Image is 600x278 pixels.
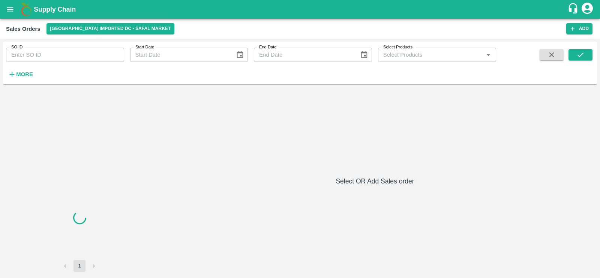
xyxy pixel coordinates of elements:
nav: pagination navigation [58,260,101,272]
button: Add [566,23,592,34]
button: page 1 [73,260,85,272]
input: Enter SO ID [6,48,124,62]
a: Supply Chain [34,4,567,15]
button: Select DC [46,23,175,34]
input: Start Date [130,48,230,62]
input: End Date [254,48,354,62]
img: logo [19,2,34,17]
button: Choose date [357,48,371,62]
h6: Select OR Add Sales order [156,176,594,186]
b: Supply Chain [34,6,76,13]
button: open drawer [1,1,19,18]
button: More [6,68,35,81]
button: Open [483,50,493,60]
input: Select Products [380,50,481,60]
label: SO ID [11,44,22,50]
div: customer-support [567,3,580,16]
label: End Date [259,44,276,50]
div: Sales Orders [6,24,40,34]
strong: More [16,71,33,77]
label: Select Products [383,44,412,50]
label: Start Date [135,44,154,50]
button: Choose date [233,48,247,62]
div: account of current user [580,2,594,17]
